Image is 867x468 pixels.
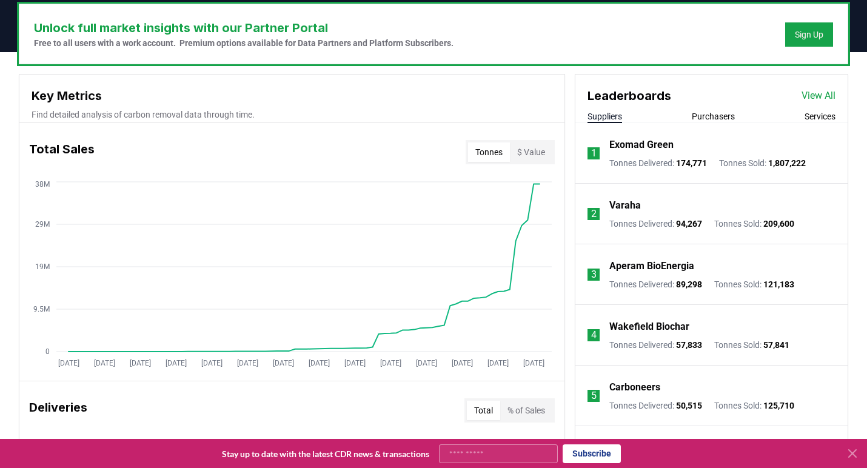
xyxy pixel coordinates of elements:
[802,89,835,103] a: View All
[763,401,794,410] span: 125,710
[714,339,789,351] p: Tonnes Sold :
[609,218,702,230] p: Tonnes Delivered :
[591,328,597,343] p: 4
[609,278,702,290] p: Tonnes Delivered :
[763,279,794,289] span: 121,183
[768,158,806,168] span: 1,807,222
[273,359,294,367] tspan: [DATE]
[452,359,473,367] tspan: [DATE]
[32,87,552,105] h3: Key Metrics
[676,158,707,168] span: 174,771
[609,399,702,412] p: Tonnes Delivered :
[591,267,597,282] p: 3
[29,140,95,164] h3: Total Sales
[591,389,597,403] p: 5
[692,110,735,122] button: Purchasers
[510,142,552,162] button: $ Value
[676,401,702,410] span: 50,515
[500,401,552,420] button: % of Sales
[609,319,689,334] a: Wakefield Biochar
[35,180,50,189] tspan: 38M
[523,359,544,367] tspan: [DATE]
[587,87,671,105] h3: Leaderboards
[676,340,702,350] span: 57,833
[763,219,794,229] span: 209,600
[33,305,50,313] tspan: 9.5M
[35,262,50,271] tspan: 19M
[380,359,401,367] tspan: [DATE]
[719,157,806,169] p: Tonnes Sold :
[58,359,79,367] tspan: [DATE]
[609,259,694,273] a: Aperam BioEnergia
[468,142,510,162] button: Tonnes
[785,22,833,47] button: Sign Up
[609,380,660,395] a: Carboneers
[676,279,702,289] span: 89,298
[94,359,115,367] tspan: [DATE]
[45,347,50,356] tspan: 0
[714,218,794,230] p: Tonnes Sold :
[201,359,223,367] tspan: [DATE]
[714,399,794,412] p: Tonnes Sold :
[309,359,330,367] tspan: [DATE]
[344,359,366,367] tspan: [DATE]
[29,398,87,423] h3: Deliveries
[237,359,258,367] tspan: [DATE]
[714,278,794,290] p: Tonnes Sold :
[416,359,437,367] tspan: [DATE]
[130,359,151,367] tspan: [DATE]
[609,157,707,169] p: Tonnes Delivered :
[591,207,597,221] p: 2
[32,109,552,121] p: Find detailed analysis of carbon removal data through time.
[609,138,674,152] a: Exomad Green
[609,198,641,213] a: Varaha
[805,110,835,122] button: Services
[166,359,187,367] tspan: [DATE]
[609,339,702,351] p: Tonnes Delivered :
[591,146,597,161] p: 1
[763,340,789,350] span: 57,841
[587,110,622,122] button: Suppliers
[34,37,454,49] p: Free to all users with a work account. Premium options available for Data Partners and Platform S...
[676,219,702,229] span: 94,267
[487,359,509,367] tspan: [DATE]
[795,28,823,41] a: Sign Up
[34,19,454,37] h3: Unlock full market insights with our Partner Portal
[467,401,500,420] button: Total
[35,220,50,229] tspan: 29M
